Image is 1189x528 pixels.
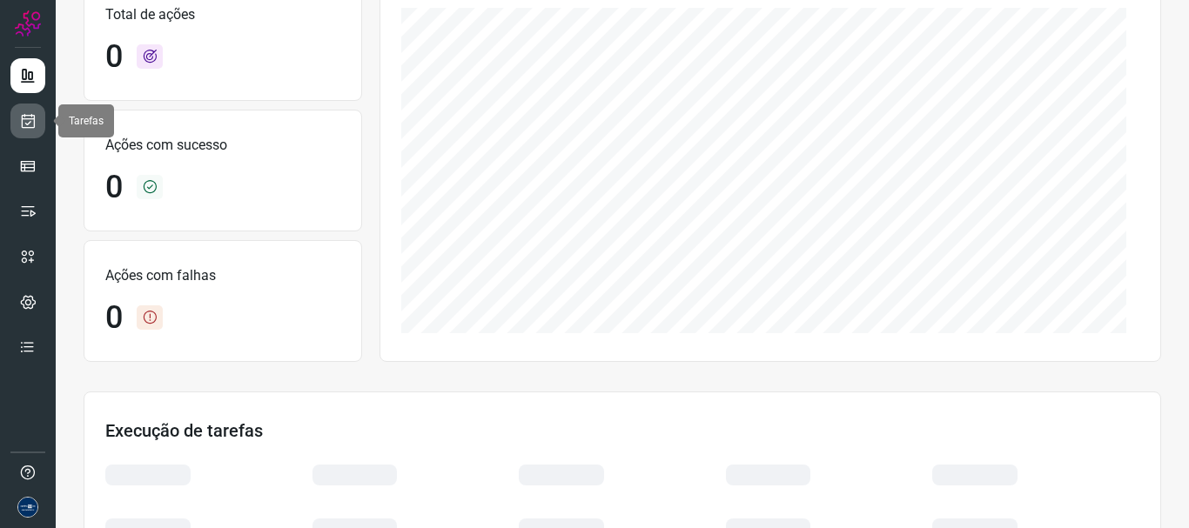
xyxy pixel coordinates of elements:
h1: 0 [105,299,123,337]
h3: Execução de tarefas [105,420,1139,441]
h1: 0 [105,169,123,206]
p: Ações com sucesso [105,135,340,156]
h1: 0 [105,38,123,76]
img: Logo [15,10,41,37]
img: d06bdf07e729e349525d8f0de7f5f473.png [17,497,38,518]
p: Total de ações [105,4,340,25]
p: Ações com falhas [105,265,340,286]
span: Tarefas [69,115,104,127]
